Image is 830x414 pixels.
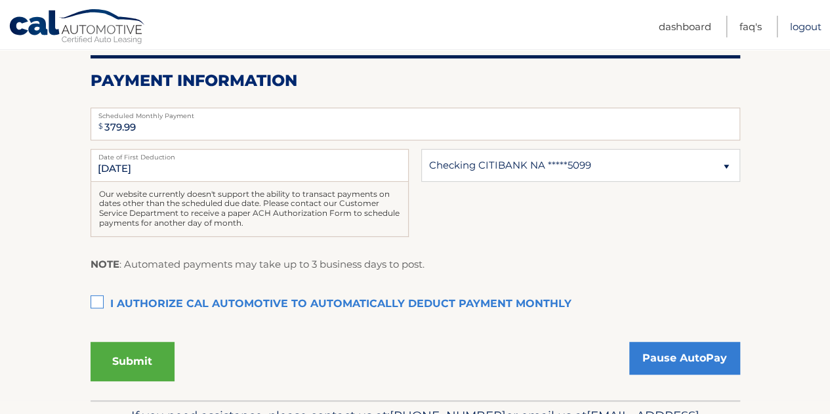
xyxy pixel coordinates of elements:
a: FAQ's [739,16,762,37]
div: Our website currently doesn't support the ability to transact payments on dates other than the sc... [91,182,409,237]
span: $ [94,112,107,141]
label: Date of First Deduction [91,149,409,159]
a: Pause AutoPay [629,342,740,375]
input: Payment Date [91,149,409,182]
a: Dashboard [659,16,711,37]
label: I authorize cal automotive to automatically deduct payment monthly [91,291,740,318]
strong: NOTE [91,258,119,270]
a: Cal Automotive [9,9,146,47]
input: Payment Amount [91,108,740,140]
h2: Payment Information [91,71,740,91]
button: Submit [91,342,175,381]
p: : Automated payments may take up to 3 business days to post. [91,256,425,273]
label: Scheduled Monthly Payment [91,108,740,118]
a: Logout [790,16,821,37]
